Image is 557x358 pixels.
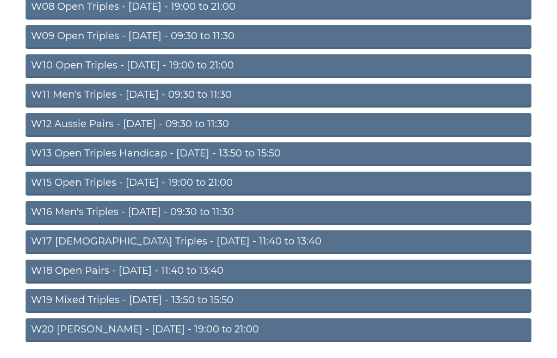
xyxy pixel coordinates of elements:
[26,26,531,49] a: W09 Open Triples - [DATE] - 09:30 to 11:30
[26,172,531,196] a: W15 Open Triples - [DATE] - 19:00 to 21:00
[26,231,531,255] a: W17 [DEMOGRAPHIC_DATA] Triples - [DATE] - 11:40 to 13:40
[26,55,531,79] a: W10 Open Triples - [DATE] - 19:00 to 21:00
[26,84,531,108] a: W11 Men's Triples - [DATE] - 09:30 to 11:30
[26,290,531,313] a: W19 Mixed Triples - [DATE] - 13:50 to 15:50
[26,319,531,343] a: W20 [PERSON_NAME] - [DATE] - 19:00 to 21:00
[26,202,531,225] a: W16 Men's Triples - [DATE] - 09:30 to 11:30
[26,114,531,137] a: W12 Aussie Pairs - [DATE] - 09:30 to 11:30
[26,260,531,284] a: W18 Open Pairs - [DATE] - 11:40 to 13:40
[26,143,531,167] a: W13 Open Triples Handicap - [DATE] - 13:50 to 15:50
